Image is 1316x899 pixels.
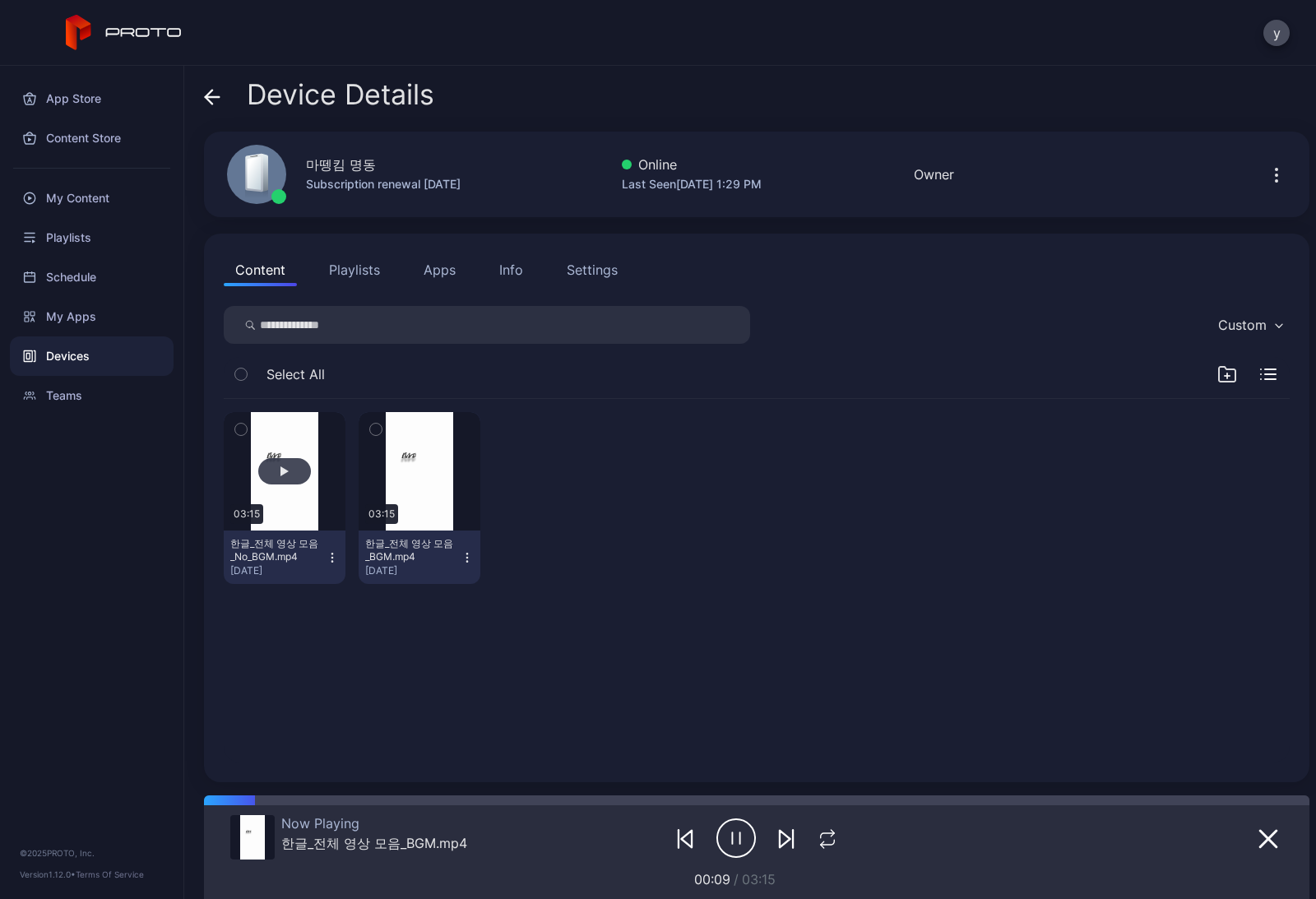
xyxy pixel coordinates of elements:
[281,835,467,851] div: 한글_전체 영상 모음_BGM.mp4
[412,253,467,286] button: Apps
[10,218,174,257] a: Playlists
[20,846,164,860] div: © 2025 PROTO, Inc.
[10,79,174,118] a: App Store
[10,376,174,415] a: Teams
[266,364,325,384] span: Select All
[1263,20,1290,46] button: y
[224,253,297,286] button: Content
[306,155,376,174] div: 마뗑킴 명동
[567,260,618,280] div: Settings
[488,253,535,286] button: Info
[10,297,174,336] a: My Apps
[1218,317,1267,333] div: Custom
[317,253,392,286] button: Playlists
[76,869,144,879] a: Terms Of Service
[1210,306,1290,344] button: Custom
[622,174,762,194] div: Last Seen [DATE] 1:29 PM
[499,260,523,280] div: Info
[230,537,321,563] div: 한글_전체 영상 모음_No_BGM.mp4
[20,869,76,879] span: Version 1.12.0 •
[306,174,461,194] div: Subscription renewal [DATE]
[365,564,461,577] div: [DATE]
[281,815,467,832] div: Now Playing
[10,257,174,297] a: Schedule
[10,336,174,376] a: Devices
[622,155,762,174] div: Online
[230,564,326,577] div: [DATE]
[10,118,174,158] a: Content Store
[247,79,434,110] span: Device Details
[734,871,739,887] span: /
[555,253,629,286] button: Settings
[224,531,345,584] button: 한글_전체 영상 모음_No_BGM.mp4[DATE]
[10,178,174,218] a: My Content
[359,531,480,584] button: 한글_전체 영상 모음_BGM.mp4[DATE]
[742,871,776,887] span: 03:15
[694,871,730,887] span: 00:09
[365,537,456,563] div: 한글_전체 영상 모음_BGM.mp4
[914,165,954,184] div: Owner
